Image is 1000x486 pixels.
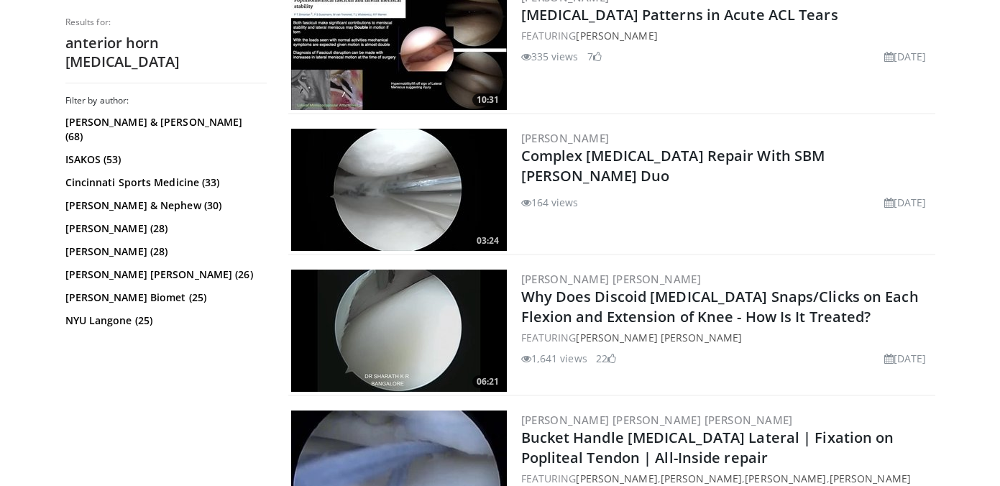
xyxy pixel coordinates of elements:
[661,472,742,485] a: [PERSON_NAME]
[521,28,932,43] div: FEATURING
[65,175,263,190] a: Cincinnati Sports Medicine (33)
[65,267,263,282] a: [PERSON_NAME] [PERSON_NAME] (26)
[521,287,919,326] a: Why Does Discoid [MEDICAL_DATA] Snaps/Clicks on Each Flexion and Extension of Knee - How Is It Tr...
[291,270,507,392] a: 06:21
[884,195,927,210] li: [DATE]
[576,472,657,485] a: [PERSON_NAME]
[521,146,825,185] a: Complex [MEDICAL_DATA] Repair With SBM [PERSON_NAME] Duo
[65,290,263,305] a: [PERSON_NAME] Biomet (25)
[65,17,267,28] p: Results for:
[521,471,932,486] div: FEATURING , , ,
[65,221,263,236] a: [PERSON_NAME] (28)
[521,5,838,24] a: [MEDICAL_DATA] Patterns in Acute ACL Tears
[291,129,507,251] a: 03:24
[576,331,742,344] a: [PERSON_NAME] [PERSON_NAME]
[291,129,507,251] img: bff37d31-2e68-4d49-9ca0-74827d30edbb.300x170_q85_crop-smart_upscale.jpg
[472,375,503,388] span: 06:21
[65,95,267,106] h3: Filter by author:
[472,93,503,106] span: 10:31
[884,49,927,64] li: [DATE]
[65,152,263,167] a: ISAKOS (53)
[596,351,616,366] li: 22
[587,49,602,64] li: 7
[65,244,263,259] a: [PERSON_NAME] (28)
[830,472,911,485] a: [PERSON_NAME]
[521,195,579,210] li: 164 views
[521,330,932,345] div: FEATURING
[291,270,507,392] img: 5498e0a3-a4cb-4475-953f-0a602e48a159.300x170_q85_crop-smart_upscale.jpg
[521,131,610,145] a: [PERSON_NAME]
[65,313,263,328] a: NYU Langone (25)
[521,272,702,286] a: [PERSON_NAME] [PERSON_NAME]
[521,413,793,427] a: [PERSON_NAME] [PERSON_NAME] [PERSON_NAME]
[521,428,894,467] a: Bucket Handle [MEDICAL_DATA] Lateral | Fixation on Popliteal Tendon | All-Inside repair
[65,115,263,144] a: [PERSON_NAME] & [PERSON_NAME] (68)
[65,34,267,71] h2: anterior horn [MEDICAL_DATA]
[521,49,579,64] li: 335 views
[521,351,587,366] li: 1,641 views
[65,198,263,213] a: [PERSON_NAME] & Nephew (30)
[884,351,927,366] li: [DATE]
[576,29,657,42] a: [PERSON_NAME]
[472,234,503,247] span: 03:24
[745,472,826,485] a: [PERSON_NAME]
